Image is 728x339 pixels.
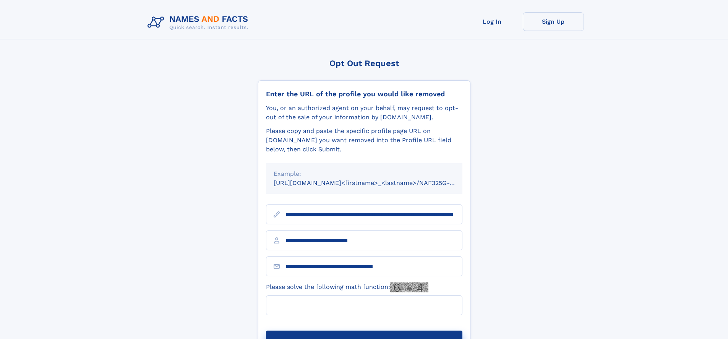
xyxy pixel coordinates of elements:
div: Please copy and paste the specific profile page URL on [DOMAIN_NAME] you want removed into the Pr... [266,127,462,154]
img: Logo Names and Facts [144,12,255,33]
div: You, or an authorized agent on your behalf, may request to opt-out of the sale of your informatio... [266,104,462,122]
label: Please solve the following math function: [266,282,428,292]
div: Example: [274,169,455,178]
a: Sign Up [523,12,584,31]
div: Enter the URL of the profile you would like removed [266,90,462,98]
div: Opt Out Request [258,58,470,68]
small: [URL][DOMAIN_NAME]<firstname>_<lastname>/NAF325G-xxxxxxxx [274,179,477,187]
a: Log In [462,12,523,31]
